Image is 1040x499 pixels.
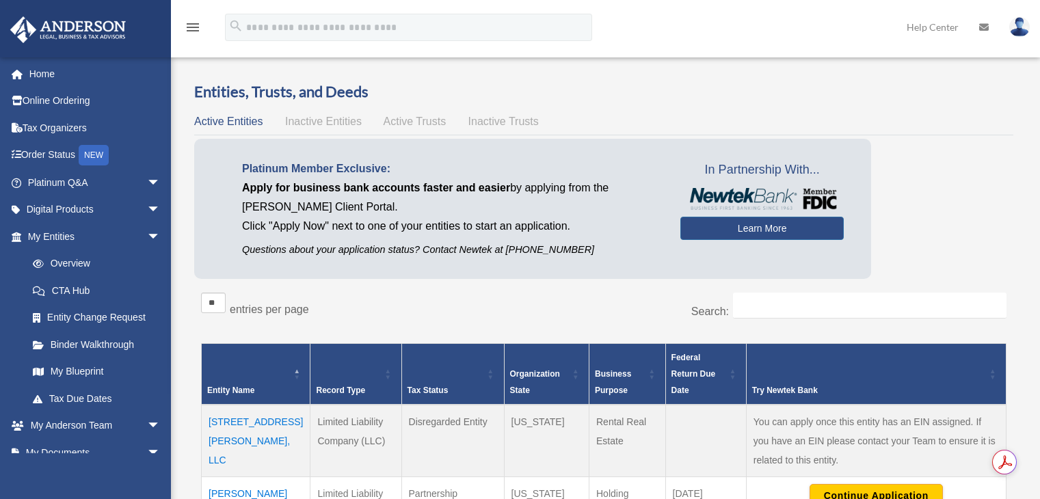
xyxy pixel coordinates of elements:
label: entries per page [230,304,309,315]
a: Entity Change Request [19,304,174,332]
td: You can apply once this entity has an EIN assigned. If you have an EIN please contact your Team t... [746,405,1006,477]
span: Active Trusts [384,116,446,127]
a: My Documentsarrow_drop_down [10,439,181,466]
a: Order StatusNEW [10,141,181,170]
td: [US_STATE] [504,405,589,477]
img: NewtekBankLogoSM.png [687,188,837,210]
span: Inactive Entities [285,116,362,127]
span: In Partnership With... [680,159,844,181]
span: arrow_drop_down [147,439,174,467]
span: arrow_drop_down [147,196,174,224]
a: My Blueprint [19,358,174,386]
th: Record Type: Activate to sort [310,343,401,405]
th: Business Purpose: Activate to sort [589,343,666,405]
span: Inactive Trusts [468,116,539,127]
th: Try Newtek Bank : Activate to sort [746,343,1006,405]
img: Anderson Advisors Platinum Portal [6,16,130,43]
span: arrow_drop_down [147,169,174,197]
span: Federal Return Due Date [671,353,716,395]
a: Tax Organizers [10,114,181,141]
th: Entity Name: Activate to invert sorting [202,343,310,405]
div: NEW [79,145,109,165]
span: Entity Name [207,386,254,395]
span: Organization State [510,369,560,395]
span: Tax Status [408,386,449,395]
td: Disregarded Entity [401,405,504,477]
th: Tax Status: Activate to sort [401,343,504,405]
div: Try Newtek Bank [752,382,985,399]
a: CTA Hub [19,277,174,304]
a: Tax Due Dates [19,385,174,412]
a: Home [10,60,181,87]
span: Record Type [316,386,365,395]
td: Rental Real Estate [589,405,666,477]
td: Limited Liability Company (LLC) [310,405,401,477]
a: My Entitiesarrow_drop_down [10,223,174,250]
i: search [228,18,243,33]
label: Search: [691,306,729,317]
a: menu [185,24,201,36]
a: Online Ordering [10,87,181,115]
i: menu [185,19,201,36]
span: Business Purpose [595,369,631,395]
a: Binder Walkthrough [19,331,174,358]
h3: Entities, Trusts, and Deeds [194,81,1013,103]
img: User Pic [1009,17,1030,37]
span: Active Entities [194,116,263,127]
span: Apply for business bank accounts faster and easier [242,182,510,193]
td: [STREET_ADDRESS][PERSON_NAME], LLC [202,405,310,477]
p: Platinum Member Exclusive: [242,159,660,178]
a: Platinum Q&Aarrow_drop_down [10,169,181,196]
a: Digital Productsarrow_drop_down [10,196,181,224]
span: arrow_drop_down [147,412,174,440]
p: Click "Apply Now" next to one of your entities to start an application. [242,217,660,236]
p: Questions about your application status? Contact Newtek at [PHONE_NUMBER] [242,241,660,258]
a: My Anderson Teamarrow_drop_down [10,412,181,440]
a: Overview [19,250,168,278]
th: Federal Return Due Date: Activate to sort [665,343,746,405]
p: by applying from the [PERSON_NAME] Client Portal. [242,178,660,217]
span: arrow_drop_down [147,223,174,251]
a: Learn More [680,217,844,240]
th: Organization State: Activate to sort [504,343,589,405]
